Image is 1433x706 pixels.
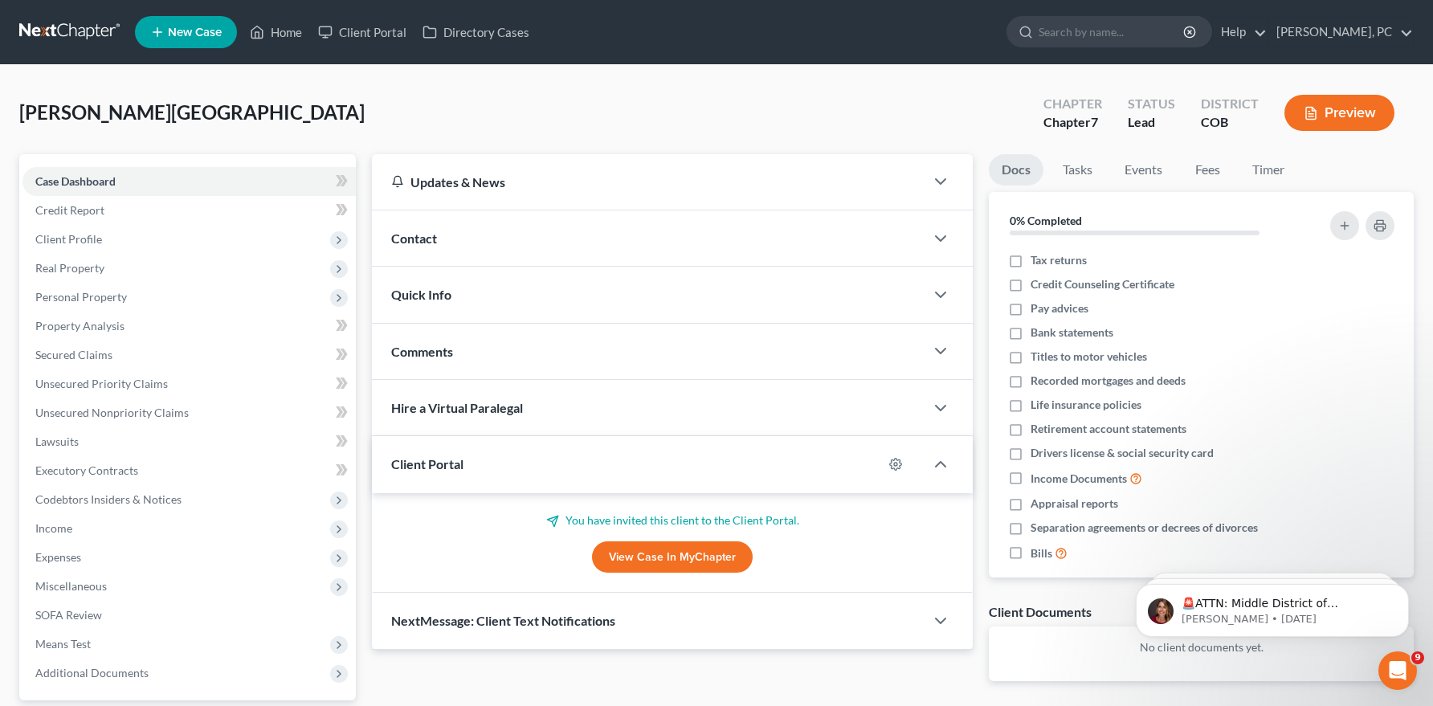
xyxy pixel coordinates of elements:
span: Client Portal [391,456,463,471]
span: Credit Report [35,203,104,217]
span: Unsecured Nonpriority Claims [35,406,189,419]
a: Property Analysis [22,312,356,341]
a: Fees [1182,154,1233,186]
a: Lawsuits [22,427,356,456]
span: NextMessage: Client Text Notifications [391,613,615,628]
span: Real Property [35,261,104,275]
span: Unsecured Priority Claims [35,377,168,390]
p: No client documents yet. [1002,639,1401,655]
span: Pay advices [1031,300,1088,316]
span: Bank statements [1031,324,1113,341]
span: Credit Counseling Certificate [1031,276,1174,292]
span: Hire a Virtual Paralegal [391,400,523,415]
iframe: Intercom notifications message [1112,550,1433,663]
span: Life insurance policies [1031,397,1141,413]
a: Help [1213,18,1267,47]
span: Income Documents [1031,471,1127,487]
a: Tasks [1050,154,1105,186]
strong: 0% Completed [1010,214,1082,227]
a: Directory Cases [414,18,537,47]
div: Chapter [1043,113,1102,132]
span: Means Test [35,637,91,651]
span: Additional Documents [35,666,149,679]
span: Separation agreements or decrees of divorces [1031,520,1258,536]
div: Client Documents [989,603,1092,620]
span: Bills [1031,545,1052,561]
span: Recorded mortgages and deeds [1031,373,1186,389]
iframe: Intercom live chat [1378,651,1417,690]
span: Codebtors Insiders & Notices [35,492,182,506]
a: Unsecured Priority Claims [22,369,356,398]
span: Comments [391,344,453,359]
p: You have invited this client to the Client Portal. [391,512,953,528]
span: Secured Claims [35,348,112,361]
a: SOFA Review [22,601,356,630]
a: Timer [1239,154,1297,186]
a: Credit Report [22,196,356,225]
span: Lawsuits [35,435,79,448]
div: COB [1201,113,1259,132]
span: New Case [168,27,222,39]
a: Docs [989,154,1043,186]
span: Tax returns [1031,252,1087,268]
span: Property Analysis [35,319,125,333]
a: Client Portal [310,18,414,47]
span: 9 [1411,651,1424,664]
span: [PERSON_NAME][GEOGRAPHIC_DATA] [19,100,365,124]
span: Income [35,521,72,535]
input: Search by name... [1039,17,1186,47]
span: 7 [1091,114,1098,129]
span: Appraisal reports [1031,496,1118,512]
a: View Case in MyChapter [592,541,753,573]
a: Unsecured Nonpriority Claims [22,398,356,427]
span: Quick Info [391,287,451,302]
span: Personal Property [35,290,127,304]
span: Case Dashboard [35,174,116,188]
a: Secured Claims [22,341,356,369]
span: Titles to motor vehicles [1031,349,1147,365]
span: SOFA Review [35,608,102,622]
div: Updates & News [391,173,905,190]
span: Contact [391,231,437,246]
a: Executory Contracts [22,456,356,485]
a: [PERSON_NAME], PC [1268,18,1413,47]
span: Drivers license & social security card [1031,445,1214,461]
span: Executory Contracts [35,463,138,477]
div: Lead [1128,113,1175,132]
a: Case Dashboard [22,167,356,196]
div: District [1201,95,1259,113]
a: Events [1112,154,1175,186]
div: Status [1128,95,1175,113]
a: Home [242,18,310,47]
span: Expenses [35,550,81,564]
span: Retirement account statements [1031,421,1186,437]
span: Miscellaneous [35,579,107,593]
div: Chapter [1043,95,1102,113]
button: Preview [1284,95,1394,131]
span: Client Profile [35,232,102,246]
